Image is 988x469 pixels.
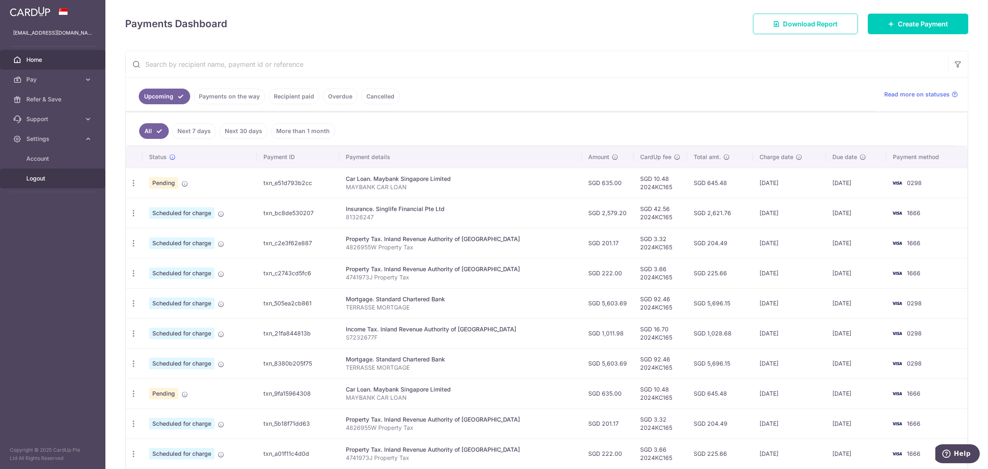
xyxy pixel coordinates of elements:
[826,348,887,378] td: [DATE]
[257,228,339,258] td: txn_c2e3f62e887
[582,198,634,228] td: SGD 2,579.20
[172,123,216,139] a: Next 7 days
[582,378,634,408] td: SGD 635.00
[634,378,687,408] td: SGD 10.48 2024KC165
[346,333,575,342] p: S7232677F
[10,7,50,16] img: CardUp
[753,258,825,288] td: [DATE]
[640,153,671,161] span: CardUp fee
[582,318,634,348] td: SGD 1,011.98
[753,439,825,469] td: [DATE]
[907,270,920,277] span: 1666
[149,177,178,189] span: Pending
[193,89,265,104] a: Payments on the way
[889,298,905,308] img: Bank Card
[826,439,887,469] td: [DATE]
[149,298,214,309] span: Scheduled for charge
[26,95,81,103] span: Refer & Save
[687,408,753,439] td: SGD 204.49
[346,235,575,243] div: Property Tax. Inland Revenue Authority of [GEOGRAPHIC_DATA]
[687,439,753,469] td: SGD 225.66
[826,378,887,408] td: [DATE]
[257,258,339,288] td: txn_c2743cd5fc6
[323,89,358,104] a: Overdue
[346,415,575,424] div: Property Tax. Inland Revenue Authority of [GEOGRAPHIC_DATA]
[346,454,575,462] p: 4741973J Property Tax
[907,300,922,307] span: 0298
[139,123,169,139] a: All
[219,123,268,139] a: Next 30 days
[126,51,948,77] input: Search by recipient name, payment id or reference
[149,267,214,279] span: Scheduled for charge
[346,213,575,221] p: 81326247
[257,348,339,378] td: txn_8380b205f75
[687,198,753,228] td: SGD 2,621.76
[346,385,575,394] div: Car Loan. Maybank Singapore Limited
[149,207,214,219] span: Scheduled for charge
[634,228,687,258] td: SGD 3.32 2024KC165
[753,288,825,318] td: [DATE]
[753,408,825,439] td: [DATE]
[634,168,687,198] td: SGD 10.48 2024KC165
[257,198,339,228] td: txn_bc8de530207
[257,168,339,198] td: txn_e51d793b2cc
[257,146,339,168] th: Payment ID
[868,14,968,34] a: Create Payment
[149,237,214,249] span: Scheduled for charge
[884,90,958,98] a: Read more on statuses
[346,303,575,312] p: TERRASSE MORTGAGE
[346,183,575,191] p: MAYBANK CAR LOAN
[582,258,634,288] td: SGD 222.00
[826,288,887,318] td: [DATE]
[886,146,967,168] th: Payment method
[889,389,905,399] img: Bank Card
[907,239,920,246] span: 1666
[753,228,825,258] td: [DATE]
[26,56,81,64] span: Home
[753,348,825,378] td: [DATE]
[346,205,575,213] div: Insurance. Singlife Financial Pte Ltd
[346,446,575,454] div: Property Tax. Inland Revenue Authority of [GEOGRAPHIC_DATA]
[687,288,753,318] td: SGD 5,696.15
[687,318,753,348] td: SGD 1,028.68
[907,209,920,216] span: 1666
[694,153,721,161] span: Total amt.
[346,363,575,372] p: TERRASSE MORTGAGE
[889,419,905,429] img: Bank Card
[139,89,190,104] a: Upcoming
[753,378,825,408] td: [DATE]
[582,228,634,258] td: SGD 201.17
[783,19,838,29] span: Download Report
[889,268,905,278] img: Bank Card
[889,449,905,459] img: Bank Card
[898,19,948,29] span: Create Payment
[339,146,582,168] th: Payment details
[832,153,857,161] span: Due date
[634,348,687,378] td: SGD 92.46 2024KC165
[907,420,920,427] span: 1666
[346,424,575,432] p: 4826955W Property Tax
[26,174,81,183] span: Logout
[257,408,339,439] td: txn_5b18f71dd63
[271,123,335,139] a: More than 1 month
[753,168,825,198] td: [DATE]
[889,178,905,188] img: Bank Card
[826,318,887,348] td: [DATE]
[826,228,887,258] td: [DATE]
[687,258,753,288] td: SGD 225.66
[687,378,753,408] td: SGD 645.48
[346,175,575,183] div: Car Loan. Maybank Singapore Limited
[346,273,575,281] p: 4741973J Property Tax
[907,330,922,337] span: 0298
[26,115,81,123] span: Support
[826,198,887,228] td: [DATE]
[346,325,575,333] div: Income Tax. Inland Revenue Authority of [GEOGRAPHIC_DATA]
[753,14,858,34] a: Download Report
[346,394,575,402] p: MAYBANK CAR LOAN
[884,90,950,98] span: Read more on statuses
[257,378,339,408] td: txn_9fa15964308
[346,355,575,363] div: Mortgage. Standard Chartered Bank
[753,318,825,348] td: [DATE]
[634,288,687,318] td: SGD 92.46 2024KC165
